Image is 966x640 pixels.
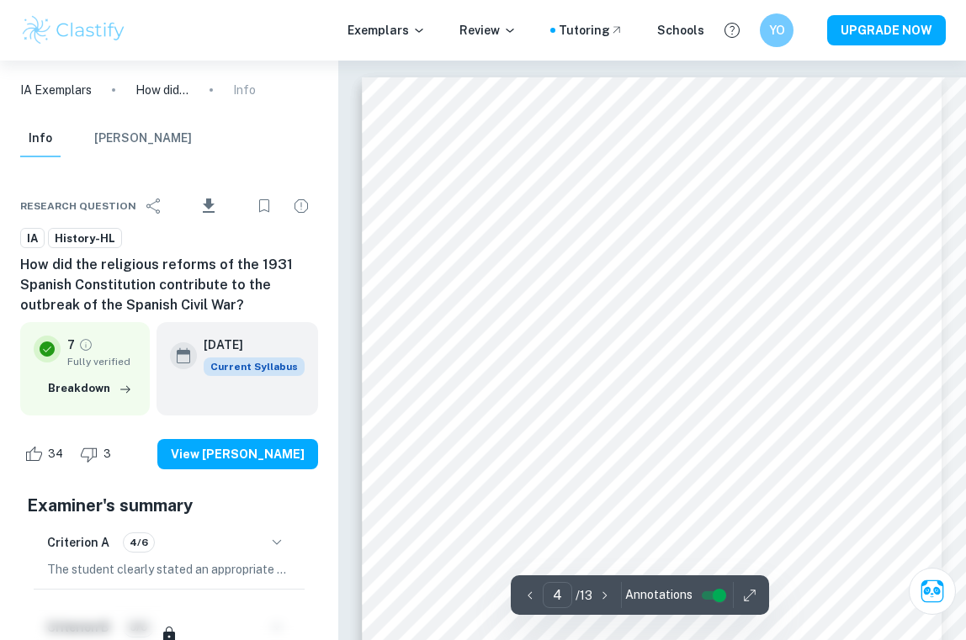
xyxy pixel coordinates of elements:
span: History-HL [49,230,121,247]
button: Ask Clai [909,568,956,615]
h5: Examiner's summary [27,493,311,518]
button: UPGRADE NOW [827,15,946,45]
button: YO [760,13,793,47]
button: View [PERSON_NAME] [157,439,318,469]
p: Review [459,21,517,40]
img: Clastify logo [20,13,127,47]
span: 34 [39,446,72,463]
h6: [DATE] [204,336,291,354]
button: [PERSON_NAME] [94,120,192,157]
a: History-HL [48,228,122,249]
div: This exemplar is based on the current syllabus. Feel free to refer to it for inspiration/ideas wh... [204,357,305,376]
div: Bookmark [247,189,281,223]
div: Download [174,184,244,228]
span: IA [21,230,44,247]
div: Dislike [76,441,120,468]
span: Current Syllabus [204,357,305,376]
button: Help and Feedback [718,16,746,45]
div: Share [137,189,171,223]
p: How did the religious reforms of the 1931 Spanish Constitution contribute to the outbreak of the ... [135,81,189,99]
h6: Criterion A [47,533,109,552]
span: Research question [20,198,136,214]
p: The student clearly stated an appropriate and specific research question focused on the relations... [47,560,291,579]
span: Annotations [625,586,693,604]
p: Exemplars [348,21,426,40]
p: 7 [67,336,75,354]
p: / 13 [576,586,592,605]
h6: YO [767,21,787,40]
a: Schools [657,21,704,40]
span: 3 [94,446,120,463]
p: Info [233,81,256,99]
a: Tutoring [559,21,624,40]
div: Report issue [284,189,318,223]
a: IA [20,228,45,249]
div: Like [20,441,72,468]
button: Info [20,120,61,157]
span: Fully verified [67,354,136,369]
a: Grade fully verified [78,337,93,352]
h6: How did the religious reforms of the 1931 Spanish Constitution contribute to the outbreak of the ... [20,255,318,315]
button: Breakdown [44,376,136,401]
span: 4/6 [124,535,154,550]
a: IA Exemplars [20,81,92,99]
